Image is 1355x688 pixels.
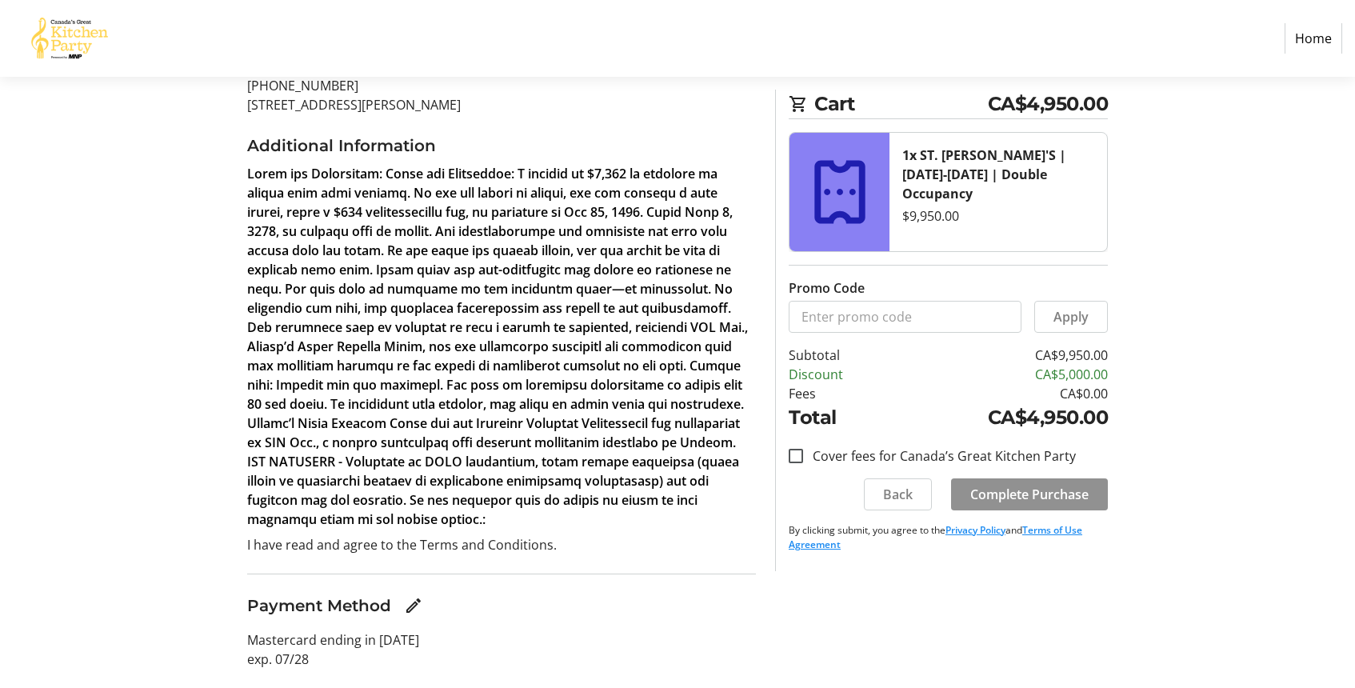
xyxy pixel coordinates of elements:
[888,365,1108,384] td: CA$5,000.00
[803,446,1076,466] label: Cover fees for Canada’s Great Kitchen Party
[902,146,1066,202] strong: 1x ST. [PERSON_NAME]'S | [DATE]-[DATE] | Double Occupancy
[789,301,1021,333] input: Enter promo code
[1285,23,1342,54] a: Home
[888,403,1108,432] td: CA$4,950.00
[888,346,1108,365] td: CA$9,950.00
[789,365,888,384] td: Discount
[247,165,748,528] strong: Lorem ips Dolorsitam: Conse adi Elitseddoe: T incidid ut $7,362 la etdolore ma aliqua enim admi v...
[13,6,126,70] img: Canada’s Great Kitchen Party's Logo
[864,478,932,510] button: Back
[814,90,988,118] span: Cart
[888,384,1108,403] td: CA$0.00
[247,134,756,158] h3: Additional Information
[883,485,913,504] span: Back
[247,630,756,669] p: Mastercard ending in [DATE] exp. 07/28
[789,346,888,365] td: Subtotal
[789,384,888,403] td: Fees
[247,535,756,554] p: I have read and agree to the Terms and Conditions.
[1034,301,1108,333] button: Apply
[988,90,1109,118] span: CA$4,950.00
[1053,307,1089,326] span: Apply
[398,590,430,622] button: Edit Payment Method
[247,594,391,618] h3: Payment Method
[970,485,1089,504] span: Complete Purchase
[945,523,1005,537] a: Privacy Policy
[789,278,865,298] label: Promo Code
[247,76,756,95] p: [PHONE_NUMBER]
[951,478,1108,510] button: Complete Purchase
[789,403,888,432] td: Total
[789,523,1082,551] a: Terms of Use Agreement
[247,95,756,114] p: [STREET_ADDRESS][PERSON_NAME]
[902,206,1094,226] div: $9,950.00
[789,523,1108,552] p: By clicking submit, you agree to the and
